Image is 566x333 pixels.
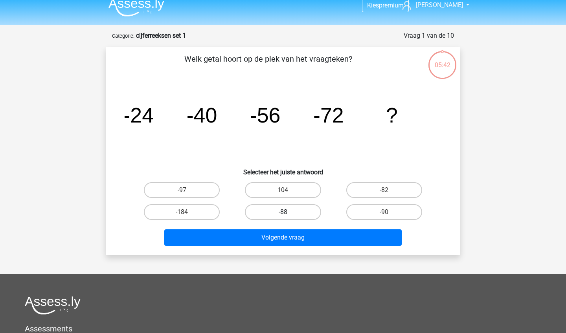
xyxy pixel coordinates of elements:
span: [PERSON_NAME] [416,1,463,9]
tspan: -56 [250,103,281,127]
div: Vraag 1 van de 10 [404,31,454,40]
p: Welk getal hoort op de plek van het vraagteken? [118,53,418,77]
div: 05:42 [428,50,457,70]
h6: Selecteer het juiste antwoord [118,162,448,176]
label: -90 [346,204,422,220]
button: Volgende vraag [164,229,402,246]
label: -97 [144,182,220,198]
tspan: -40 [187,103,217,127]
span: Kies [367,2,379,9]
img: Assessly logo [25,296,81,315]
label: -184 [144,204,220,220]
label: 104 [245,182,321,198]
span: premium [379,2,404,9]
label: -82 [346,182,422,198]
tspan: ? [386,103,398,127]
tspan: -24 [123,103,154,127]
a: [PERSON_NAME] [399,0,464,10]
strong: cijferreeksen set 1 [136,32,186,39]
small: Categorie: [112,33,134,39]
tspan: -72 [313,103,344,127]
label: -88 [245,204,321,220]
